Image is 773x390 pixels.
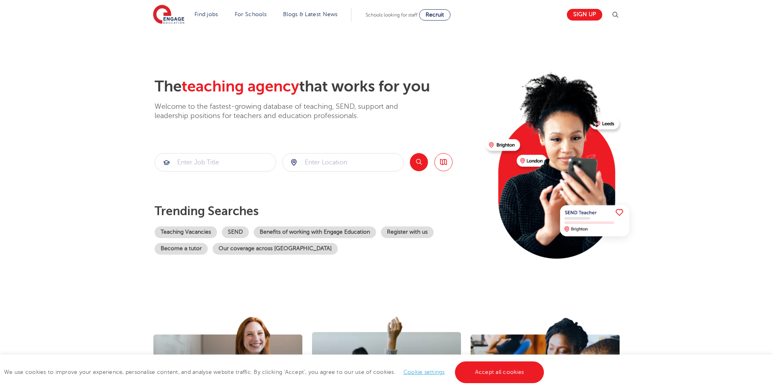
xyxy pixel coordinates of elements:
[155,154,276,171] input: Submit
[155,226,217,238] a: Teaching Vacancies
[455,361,544,383] a: Accept all cookies
[155,243,208,255] a: Become a tutor
[153,5,184,25] img: Engage Education
[567,9,602,21] a: Sign up
[235,11,267,17] a: For Schools
[155,77,480,96] h2: The that works for you
[182,78,299,95] span: teaching agency
[426,12,444,18] span: Recruit
[410,153,428,171] button: Search
[155,204,480,218] p: Trending searches
[381,226,434,238] a: Register with us
[155,102,420,121] p: Welcome to the fastest-growing database of teaching, SEND, support and leadership positions for t...
[283,11,338,17] a: Blogs & Latest News
[4,369,546,375] span: We use cookies to improve your experience, personalise content, and analyse website traffic. By c...
[419,9,451,21] a: Recruit
[366,12,418,18] span: Schools looking for staff
[213,243,338,255] a: Our coverage across [GEOGRAPHIC_DATA]
[254,226,376,238] a: Benefits of working with Engage Education
[403,369,445,375] a: Cookie settings
[283,154,403,171] input: Submit
[222,226,249,238] a: SEND
[194,11,218,17] a: Find jobs
[282,153,404,172] div: Submit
